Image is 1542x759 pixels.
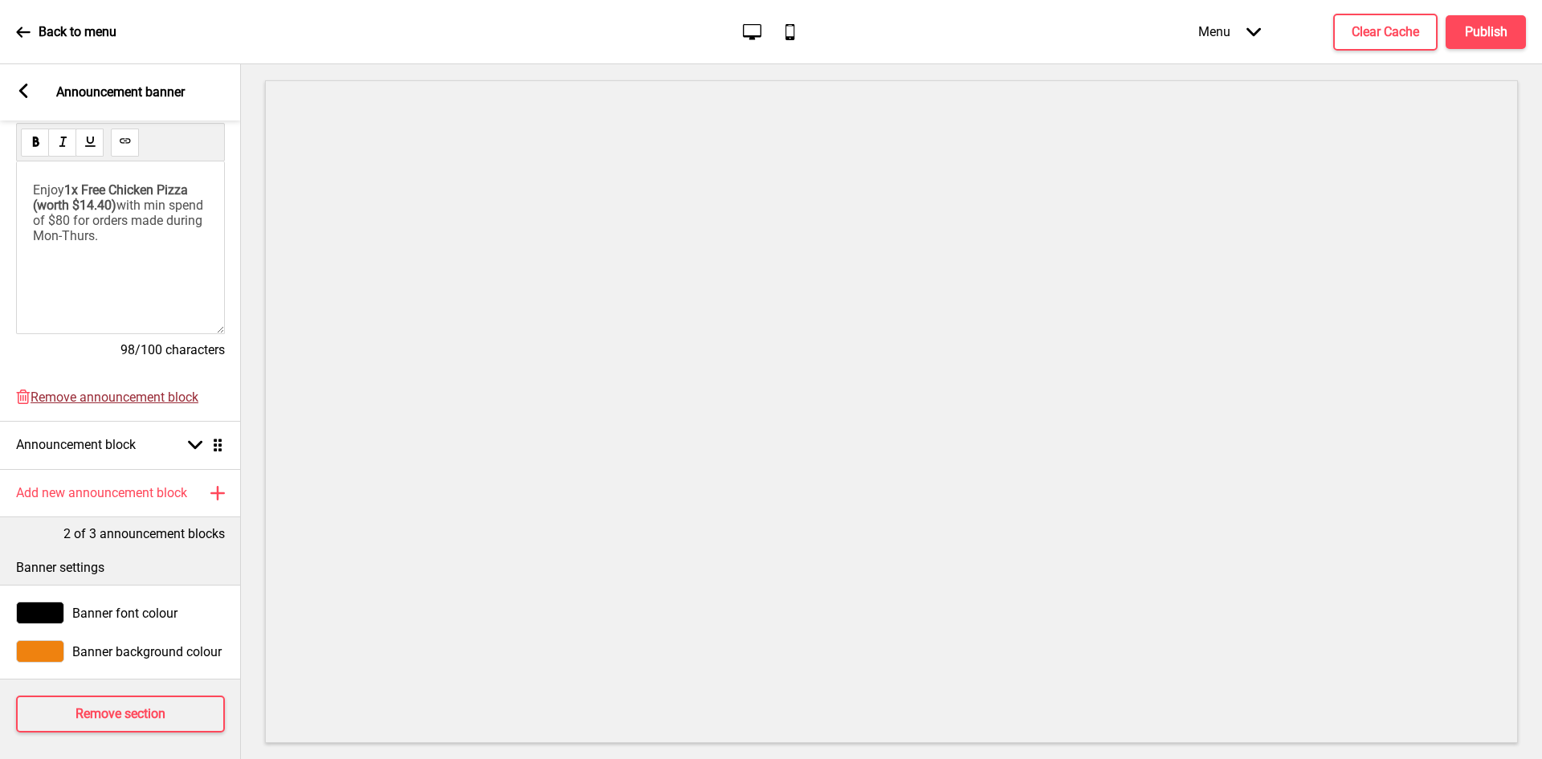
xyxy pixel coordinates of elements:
[16,602,225,624] div: Banner font colour
[72,644,222,659] span: Banner background colour
[75,705,165,723] h4: Remove section
[75,129,104,157] button: underline
[39,23,116,41] p: Back to menu
[111,129,139,157] button: link
[16,559,225,577] p: Banner settings
[33,198,206,243] span: with min spend of $80 for orders made during Mon-Thurs.
[63,525,225,543] p: 2 of 3 announcement blocks
[33,182,64,198] span: Enjoy
[72,606,177,621] span: Banner font colour
[1182,8,1277,55] div: Menu
[21,129,49,157] button: bold
[56,84,185,101] p: Announcement banner
[48,129,76,157] button: italic
[16,10,116,54] a: Back to menu
[33,182,191,213] span: 1x Free Chicken Pizza (worth $14.40)
[16,640,225,663] div: Banner background colour
[1446,15,1526,49] button: Publish
[1333,14,1438,51] button: Clear Cache
[120,342,225,357] span: 98/100 characters
[16,436,136,454] h4: Announcement block
[16,484,187,502] h4: Add new announcement block
[31,390,198,405] span: Remove announcement block
[1465,23,1507,41] h4: Publish
[16,696,225,732] button: Remove section
[1352,23,1419,41] h4: Clear Cache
